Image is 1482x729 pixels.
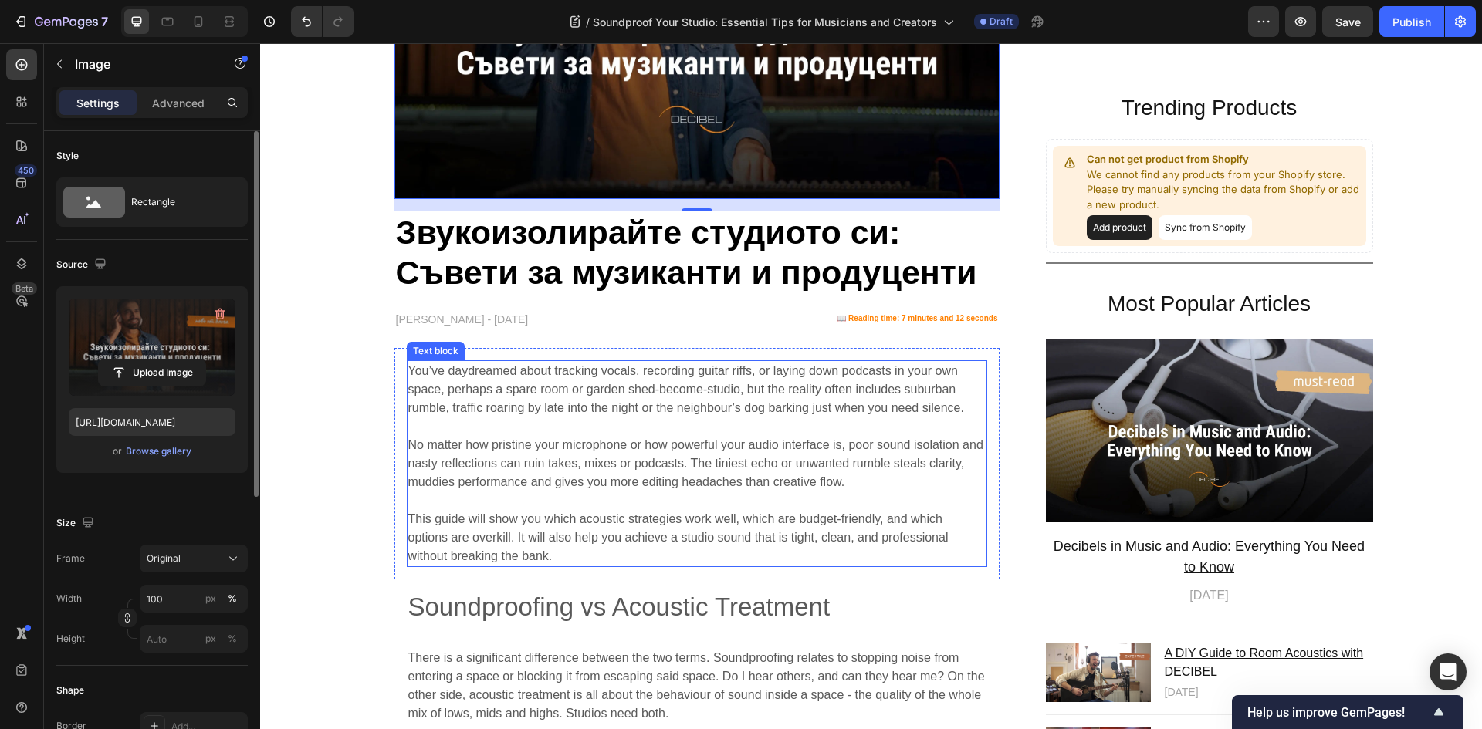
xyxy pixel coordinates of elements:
[827,109,1100,124] p: Can not get product from Shopify
[228,632,237,646] div: %
[140,625,248,653] input: px%
[148,395,723,445] span: No matter how pristine your microphone or how powerful your audio interface is, poor sound isolat...
[150,301,201,315] div: Text block
[56,683,84,697] div: Shape
[6,6,115,37] button: 7
[152,95,205,111] p: Advanced
[1335,15,1361,29] span: Save
[905,641,1111,657] p: [DATE]
[201,589,220,608] button: %
[793,495,1105,532] a: Decibels in Music and Audio: Everything You Need to Know
[827,124,1100,170] p: We cannot find any products from your Shopify store. Please try manually syncing the data from Sh...
[577,271,737,279] strong: 📖 Reading time: 7 minutes and 12 seconds
[148,469,689,519] span: This guide will show you which acoustic strategies work well, which are budget-friendly, and whic...
[1392,14,1431,30] div: Publish
[1379,6,1444,37] button: Publish
[125,444,192,459] button: Browse gallery
[56,592,82,606] label: Width
[201,629,220,648] button: %
[75,55,206,73] p: Image
[786,49,1113,80] h2: Trending Products
[69,408,235,436] input: https://example.com/image.jpg
[56,513,97,534] div: Size
[56,552,85,565] label: Frame
[205,592,216,606] div: px
[990,15,1013,29] span: Draft
[223,629,242,648] button: px
[56,632,85,646] label: Height
[15,164,37,177] div: 450
[1247,703,1448,721] button: Show survey - Help us improve GemPages!
[148,549,570,578] span: Soundproofing vs Acoustic Treatment
[586,14,590,30] span: /
[56,149,79,163] div: Style
[56,255,110,275] div: Source
[905,603,1104,635] a: A DIY Guide to Room Acoustics with DECIBEL
[786,245,1113,276] h2: Most Popular Articles
[98,359,206,386] button: Upload Image
[593,14,937,30] span: Soundproof Your Studio: Essential Tips for Musicians and Creators
[1430,653,1467,690] div: Open Intercom Messenger
[898,172,992,197] button: Sync from Shopify
[113,442,122,461] span: or
[1322,6,1373,37] button: Save
[228,592,237,606] div: %
[786,295,1113,480] img: Alt Image
[101,12,108,31] p: 7
[786,599,891,659] img: Alt Image
[147,552,181,565] span: Original
[260,43,1482,729] iframe: To enrich screen reader interactions, please activate Accessibility in Grammarly extension settings
[1247,705,1430,720] span: Help us improve GemPages!
[291,6,354,37] div: Undo/Redo
[140,585,248,613] input: px%
[76,95,120,111] p: Settings
[126,444,191,458] div: Browse gallery
[929,545,968,559] span: [DATE]
[12,282,37,295] div: Beta
[131,184,225,220] div: Rectangle
[223,589,242,608] button: px
[148,606,726,680] p: There is a significant difference between the two terms. Soundproofing relates to stopping noise ...
[827,172,892,197] button: Add product
[148,321,704,371] span: You’ve daydreamed about tracking vocals, recording guitar riffs, or laying down podcasts in your ...
[140,545,248,572] button: Original
[205,632,216,646] div: px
